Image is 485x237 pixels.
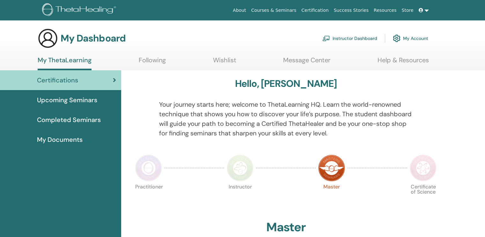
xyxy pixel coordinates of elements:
img: Master [318,155,345,181]
span: My Documents [37,135,83,144]
span: Certifications [37,75,78,85]
font: My Account [403,35,428,41]
h3: Hello, [PERSON_NAME] [235,78,337,89]
img: cog.svg [393,33,400,44]
a: Message Center [283,56,330,69]
p: Master [318,184,345,211]
p: Practitioner [135,184,162,211]
a: Help & Resources [378,56,429,69]
img: Instructor [227,155,254,181]
span: Upcoming Seminars [37,95,97,105]
a: Certification [299,4,331,16]
a: Success Stories [331,4,371,16]
a: My Account [393,31,428,45]
a: Instructor Dashboard [322,31,377,45]
p: Certificate of Science [410,184,437,211]
a: Following [139,56,166,69]
p: Instructor [227,184,254,211]
img: chalkboard-teacher.svg [322,35,330,41]
img: Practitioner [135,155,162,181]
img: Certificate of Science [410,155,437,181]
a: My ThetaLearning [38,56,92,70]
img: logo.png [42,3,118,18]
h3: My Dashboard [61,33,126,44]
a: Resources [371,4,399,16]
a: Wishlist [213,56,236,69]
a: Courses & Seminars [249,4,299,16]
font: Instructor Dashboard [333,35,377,41]
span: Completed Seminars [37,115,101,125]
img: generic-user-icon.jpg [38,28,58,49]
h2: Master [266,220,306,235]
a: About [230,4,248,16]
a: Store [399,4,416,16]
p: Your journey starts here; welcome to ThetaLearning HQ. Learn the world-renowned technique that sh... [159,100,413,138]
